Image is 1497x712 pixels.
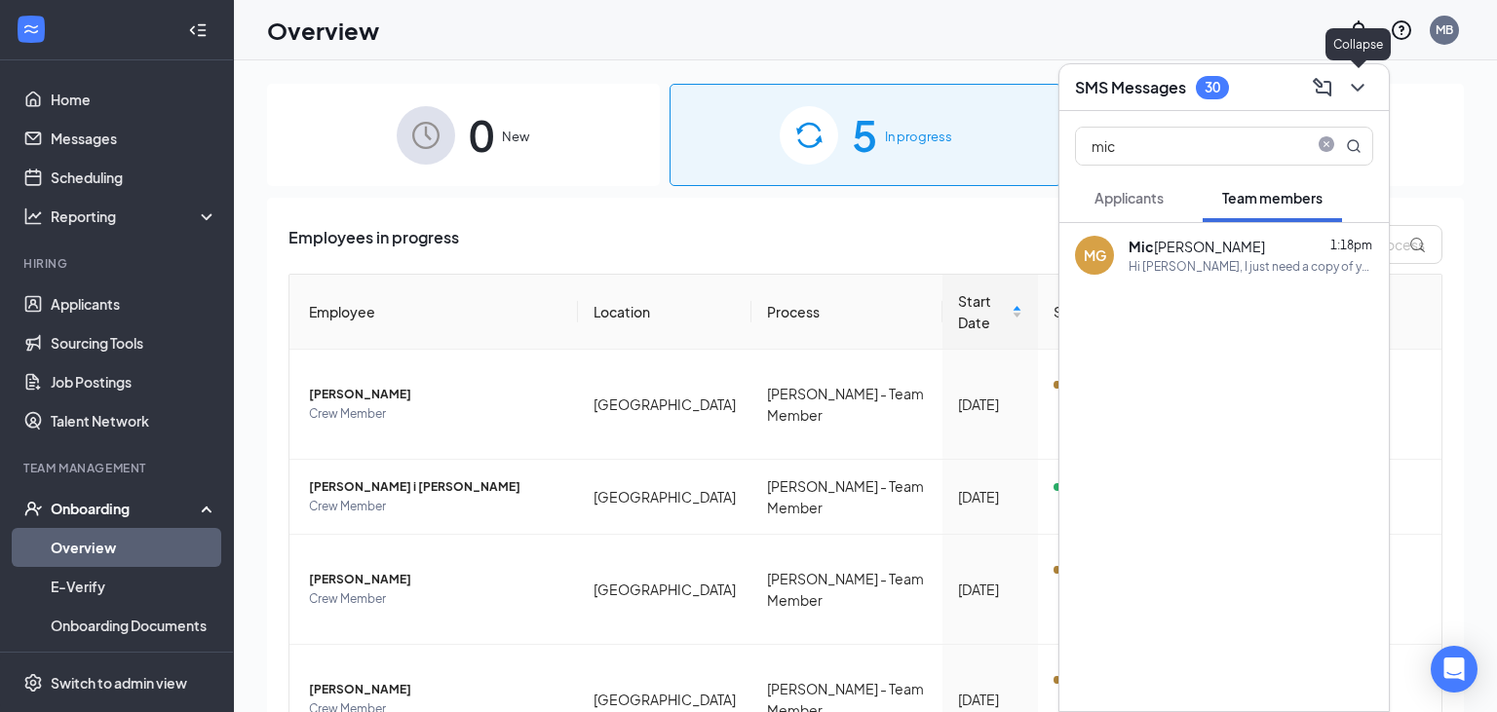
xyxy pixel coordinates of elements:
[309,570,562,589] span: [PERSON_NAME]
[1431,646,1478,693] div: Open Intercom Messenger
[1307,72,1338,103] button: ComposeMessage
[852,101,877,169] span: 5
[51,323,217,362] a: Sourcing Tools
[51,158,217,197] a: Scheduling
[1129,258,1373,275] div: Hi [PERSON_NAME], I just need a copy of your ID and Social if you can bring those into me at your...
[751,275,943,350] th: Process
[51,645,217,684] a: Activity log
[51,80,217,119] a: Home
[309,385,562,404] span: [PERSON_NAME]
[1325,28,1391,60] div: Collapse
[267,14,379,47] h1: Overview
[51,673,187,693] div: Switch to admin view
[309,589,562,609] span: Crew Member
[23,206,43,226] svg: Analysis
[188,20,208,40] svg: Collapse
[23,255,213,272] div: Hiring
[51,119,217,158] a: Messages
[1129,237,1265,256] div: [PERSON_NAME]
[1342,72,1373,103] button: ChevronDown
[1222,189,1323,206] span: Team members
[751,460,943,535] td: [PERSON_NAME] - Team Member
[1205,79,1220,95] div: 30
[51,606,217,645] a: Onboarding Documents
[23,460,213,476] div: Team Management
[1346,138,1362,154] svg: MagnifyingGlass
[51,567,217,606] a: E-Verify
[1330,238,1372,252] span: 1:18pm
[1347,19,1370,42] svg: Notifications
[1311,76,1334,99] svg: ComposeMessage
[578,275,751,350] th: Location
[958,486,1022,507] div: [DATE]
[51,401,217,440] a: Talent Network
[288,225,459,264] span: Employees in progress
[885,127,952,146] span: In progress
[309,404,562,424] span: Crew Member
[51,284,217,323] a: Applicants
[1390,19,1413,42] svg: QuestionInfo
[51,528,217,567] a: Overview
[289,275,578,350] th: Employee
[1094,189,1164,206] span: Applicants
[578,460,751,535] td: [GEOGRAPHIC_DATA]
[958,579,1022,600] div: [DATE]
[502,127,529,146] span: New
[578,535,751,645] td: [GEOGRAPHIC_DATA]
[23,499,43,518] svg: UserCheck
[51,206,218,226] div: Reporting
[1054,301,1123,322] span: Status
[21,19,41,39] svg: WorkstreamLogo
[309,477,562,497] span: [PERSON_NAME] i [PERSON_NAME]
[958,393,1022,415] div: [DATE]
[309,497,562,516] span: Crew Member
[51,362,217,401] a: Job Postings
[1084,245,1106,265] div: MG
[958,689,1022,710] div: [DATE]
[1076,128,1307,165] input: Search team member
[51,499,201,518] div: Onboarding
[578,350,751,460] td: [GEOGRAPHIC_DATA]
[1315,136,1338,156] span: close-circle
[469,101,494,169] span: 0
[1346,76,1369,99] svg: ChevronDown
[1315,136,1338,152] span: close-circle
[958,290,1008,333] span: Start Date
[751,535,943,645] td: [PERSON_NAME] - Team Member
[309,680,562,699] span: [PERSON_NAME]
[751,350,943,460] td: [PERSON_NAME] - Team Member
[1436,21,1453,38] div: MB
[1129,238,1154,255] b: Mic
[23,673,43,693] svg: Settings
[1038,275,1153,350] th: Status
[1075,77,1186,98] h3: SMS Messages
